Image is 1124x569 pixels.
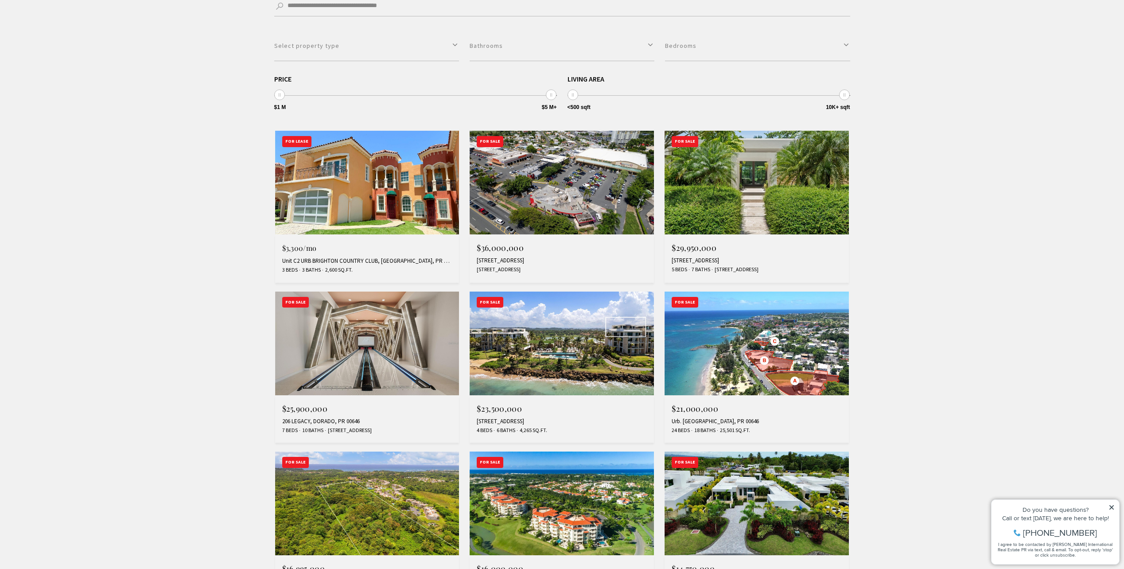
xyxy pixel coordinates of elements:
img: For Sale [275,292,459,395]
span: $1 M [274,105,286,110]
a: For Lease For Lease $3,300/mo Unit C2 URB BRIGHTON COUNTRY CLUB, [GEOGRAPHIC_DATA], PR 00646 3 Be... [275,131,459,283]
span: $5 M+ [542,105,557,110]
img: For Sale [470,292,654,395]
span: 4 Beds [477,427,492,434]
button: Bathrooms [470,31,654,61]
div: For Sale [672,457,698,468]
span: [STREET_ADDRESS] [477,266,521,273]
img: For Lease [275,131,459,234]
button: Bedrooms [665,31,850,61]
span: $25,900,000 [282,403,328,414]
img: For Sale [275,452,459,555]
a: For Sale For Sale $25,900,000 206 LEGACY, DORADO, PR 00646 7 Beds 10 Baths [STREET_ADDRESS] [275,292,459,443]
span: 3 Baths [300,266,321,274]
span: [STREET_ADDRESS] [326,427,372,434]
span: 5 Beds [672,266,687,273]
img: For Sale [470,452,654,555]
span: $29,950,000 [672,242,716,253]
span: 10K+ sqft [826,105,850,110]
div: For Sale [477,297,503,308]
img: For Sale [665,292,849,395]
span: 7 Beds [282,427,298,434]
div: For Lease [282,136,311,147]
span: <500 sqft [568,105,591,110]
iframe: bss-luxurypresence [942,9,1115,121]
div: For Sale [282,297,309,308]
span: 10 Baths [300,427,323,434]
span: 2,600 Sq.Ft. [323,266,353,274]
span: 18 Baths [692,427,716,434]
img: For Sale [470,131,654,234]
span: $23,500,000 [477,403,522,414]
div: For Sale [672,297,698,308]
a: For Sale For Sale $21,000,000 Urb. [GEOGRAPHIC_DATA], PR 00646 24 Beds 18 Baths 25,501 Sq.Ft. [665,292,849,443]
a: For Sale For Sale $36,000,000 [STREET_ADDRESS] [STREET_ADDRESS] [470,131,654,283]
div: For Sale [477,457,503,468]
span: [STREET_ADDRESS] [712,266,758,273]
div: Urb. [GEOGRAPHIC_DATA], PR 00646 [672,418,842,425]
img: For Sale [665,452,849,555]
div: [STREET_ADDRESS] [672,257,842,264]
span: $3,300/mo [282,243,317,253]
div: For Sale [282,457,309,468]
span: $36,000,000 [477,242,524,253]
div: For Sale [477,136,503,147]
span: 7 Baths [689,266,710,273]
span: 4,265 Sq.Ft. [517,427,547,434]
div: [STREET_ADDRESS] [477,418,647,425]
span: $21,000,000 [672,403,718,414]
span: 6 Baths [494,427,515,434]
span: 24 Beds [672,427,690,434]
div: [STREET_ADDRESS] [477,257,647,264]
div: 206 LEGACY, DORADO, PR 00646 [282,418,452,425]
img: For Sale [665,131,849,234]
button: Select property type [274,31,459,61]
span: 3 Beds [282,266,298,274]
a: For Sale For Sale $23,500,000 [STREET_ADDRESS] 4 Beds 6 Baths 4,265 Sq.Ft. [470,292,654,443]
div: For Sale [672,136,698,147]
a: For Sale For Sale $29,950,000 [STREET_ADDRESS] 5 Beds 7 Baths [STREET_ADDRESS] [665,131,849,283]
div: Unit C2 URB BRIGHTON COUNTRY CLUB, [GEOGRAPHIC_DATA], PR 00646 [282,257,452,265]
span: 25,501 Sq.Ft. [718,427,750,434]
